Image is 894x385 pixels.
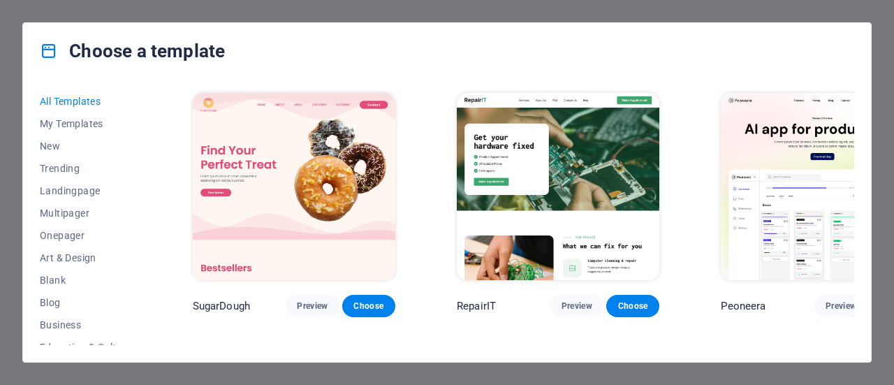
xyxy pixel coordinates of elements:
[562,300,592,312] span: Preview
[721,299,765,313] p: Peoneera
[40,96,131,107] span: All Templates
[297,300,328,312] span: Preview
[40,224,131,247] button: Onepager
[606,295,659,317] button: Choose
[40,90,131,112] button: All Templates
[40,269,131,291] button: Blank
[617,300,648,312] span: Choose
[814,295,867,317] button: Preview
[286,295,339,317] button: Preview
[40,202,131,224] button: Multipager
[40,252,131,263] span: Art & Design
[193,93,395,280] img: SugarDough
[40,140,131,152] span: New
[40,291,131,314] button: Blog
[40,314,131,336] button: Business
[40,185,131,196] span: Landingpage
[550,295,603,317] button: Preview
[40,40,225,62] h4: Choose a template
[40,319,131,330] span: Business
[353,300,384,312] span: Choose
[40,180,131,202] button: Landingpage
[40,297,131,308] span: Blog
[342,295,395,317] button: Choose
[826,300,856,312] span: Preview
[40,275,131,286] span: Blank
[40,208,131,219] span: Multipager
[40,342,131,353] span: Education & Culture
[193,299,250,313] p: SugarDough
[40,230,131,241] span: Onepager
[40,247,131,269] button: Art & Design
[40,157,131,180] button: Trending
[40,118,131,129] span: My Templates
[457,299,496,313] p: RepairIT
[40,336,131,358] button: Education & Culture
[40,163,131,174] span: Trending
[40,135,131,157] button: New
[40,112,131,135] button: My Templates
[457,93,659,280] img: RepairIT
